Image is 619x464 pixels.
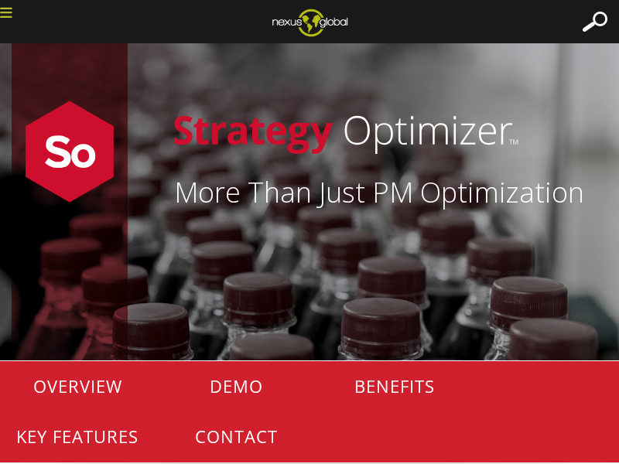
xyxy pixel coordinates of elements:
p: CONTACT [159,411,313,462]
img: StratOpthorizontal-no-icon [174,82,607,179]
h1: More Than Just PM Optimization [174,179,607,206]
p: DEMO [159,361,313,411]
img: So-1 [15,97,124,206]
p: BENEFITS [317,361,472,411]
img: ng_logo_web [260,4,360,41]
